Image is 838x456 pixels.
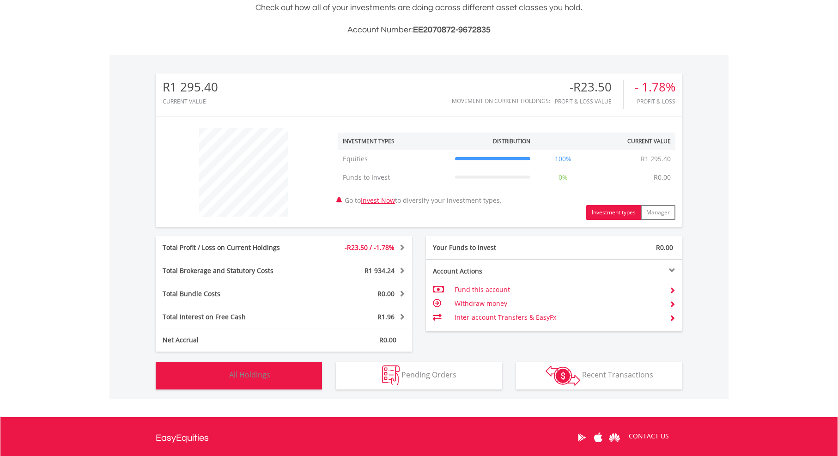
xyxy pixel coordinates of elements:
[649,168,675,187] td: R0.00
[401,370,456,380] span: Pending Orders
[163,80,218,94] div: R1 295.40
[345,243,395,252] span: -R23.50 / -1.78%
[582,370,653,380] span: Recent Transactions
[535,168,591,187] td: 0%
[555,80,623,94] div: -R23.50
[591,133,675,150] th: Current Value
[382,365,400,385] img: pending_instructions-wht.png
[338,133,450,150] th: Investment Types
[546,365,580,386] img: transactions-zar-wht.png
[535,150,591,168] td: 100%
[455,283,662,297] td: Fund this account
[377,312,395,321] span: R1.96
[156,289,305,298] div: Total Bundle Costs
[452,98,550,104] div: Movement on Current Holdings:
[426,267,554,276] div: Account Actions
[379,335,396,344] span: R0.00
[156,24,682,36] h3: Account Number:
[156,362,322,389] button: All Holdings
[656,243,673,252] span: R0.00
[635,80,675,94] div: - 1.78%
[555,98,623,104] div: Profit & Loss Value
[636,150,675,168] td: R1 295.40
[156,243,305,252] div: Total Profit / Loss on Current Holdings
[426,243,554,252] div: Your Funds to Invest
[635,98,675,104] div: Profit & Loss
[156,335,305,345] div: Net Accrual
[590,423,606,452] a: Apple
[163,98,218,104] div: CURRENT VALUE
[364,266,395,275] span: R1 934.24
[413,25,491,34] span: EE2070872-9672835
[606,423,622,452] a: Huawei
[455,297,662,310] td: Withdraw money
[156,1,682,36] div: Check out how all of your investments are doing across different asset classes you hold.
[156,312,305,322] div: Total Interest on Free Cash
[574,423,590,452] a: Google Play
[493,137,530,145] div: Distribution
[455,310,662,324] td: Inter-account Transfers & EasyFx
[331,123,682,220] div: Go to to diversify your investment types.
[156,266,305,275] div: Total Brokerage and Statutory Costs
[641,205,675,220] button: Manager
[207,365,227,385] img: holdings-wht.png
[229,370,270,380] span: All Holdings
[377,289,395,298] span: R0.00
[338,150,450,168] td: Equities
[516,362,682,389] button: Recent Transactions
[338,168,450,187] td: Funds to Invest
[586,205,641,220] button: Investment types
[622,423,675,449] a: CONTACT US
[361,196,395,205] a: Invest Now
[336,362,502,389] button: Pending Orders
